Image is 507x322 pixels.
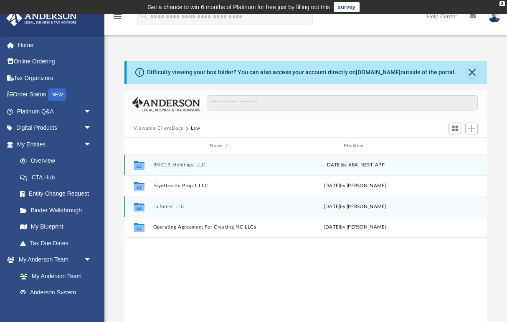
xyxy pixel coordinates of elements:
[289,182,421,190] div: [DATE] by [PERSON_NAME]
[48,88,66,101] div: NEW
[6,136,104,153] a: My Entitiesarrow_drop_down
[6,86,104,103] a: Order StatusNEW
[356,69,401,75] a: [DOMAIN_NAME]
[84,252,100,269] span: arrow_drop_down
[153,142,285,150] div: Name
[488,10,501,23] img: User Pic
[153,162,286,168] button: BMC13 Holdings, LLC
[6,53,104,70] a: Online Ordering
[6,252,100,268] a: My Anderson Teamarrow_drop_down
[6,37,104,53] a: Home
[84,136,100,153] span: arrow_drop_down
[208,95,478,111] input: Search files and folders
[466,67,478,78] button: Close
[12,202,104,219] a: Binder Walkthrough
[113,12,123,22] i: menu
[12,235,104,252] a: Tax Due Dates
[12,219,100,235] a: My Blueprint
[12,186,104,202] a: Entity Change Request
[147,2,330,12] div: Get a chance to win 6 months of Platinum for free just by filling out this
[12,169,104,186] a: CTA Hub
[289,161,421,169] div: [DATE] by ABA_NEST_APP
[4,10,79,26] img: Anderson Advisors Platinum Portal
[289,224,421,231] div: [DATE] by [PERSON_NAME]
[147,68,456,77] div: Difficulty viewing your box folder? You can also access your account directly on outside of the p...
[12,153,104,169] a: Overview
[289,203,421,211] div: [DATE] by [PERSON_NAME]
[6,103,104,120] a: Platinum Q&Aarrow_drop_down
[153,183,286,189] button: Fayetteville Prop 1 LLC
[425,142,483,150] div: id
[6,120,104,136] a: Digital Productsarrow_drop_down
[153,204,286,209] button: La Serre, LLC
[153,224,286,230] button: Operating Agreement For Creating NC LLCs
[289,142,421,150] div: Modified
[191,125,200,132] button: Law
[84,103,100,120] span: arrow_drop_down
[499,1,505,6] div: close
[6,70,104,86] a: Tax Organizers
[465,123,478,134] button: Add
[12,268,96,284] a: My Anderson Team
[12,284,100,301] a: Anderson System
[84,120,100,137] span: arrow_drop_down
[139,11,149,20] i: search
[334,2,360,12] a: survey
[449,123,461,134] button: Switch to Grid View
[134,125,183,132] button: Viewable-ClientDocs
[113,16,123,22] a: menu
[128,142,149,150] div: id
